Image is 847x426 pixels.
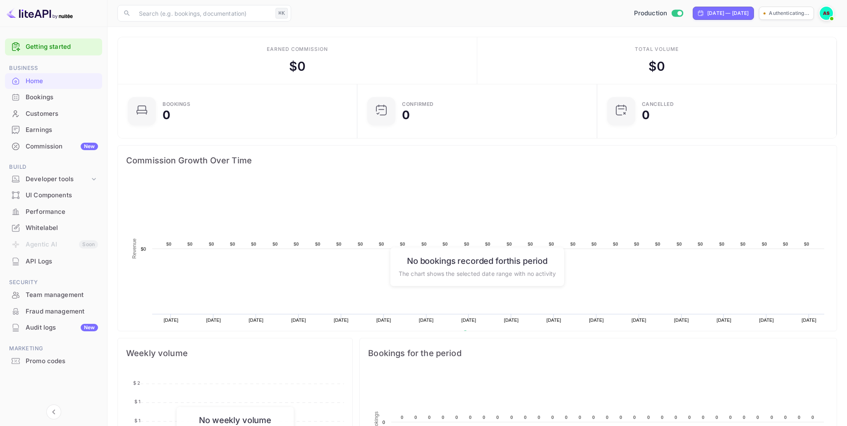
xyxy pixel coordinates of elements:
[5,254,102,269] a: API Logs
[565,415,567,420] text: 0
[7,7,73,20] img: LiteAPI logo
[275,8,288,19] div: ⌘K
[5,139,102,155] div: CommissionNew
[820,7,833,20] img: Andreas Stefanis
[538,415,540,420] text: 0
[26,323,98,333] div: Audit logs
[784,415,787,420] text: 0
[551,415,554,420] text: 0
[5,122,102,138] div: Earnings
[26,142,98,151] div: Commission
[334,318,349,323] text: [DATE]
[26,109,98,119] div: Customers
[5,304,102,320] div: Fraud management
[291,318,306,323] text: [DATE]
[5,73,102,89] a: Home
[642,109,650,121] div: 0
[5,64,102,73] span: Business
[379,242,384,247] text: $0
[26,175,90,184] div: Developer tools
[762,242,767,247] text: $0
[315,242,321,247] text: $0
[5,106,102,122] div: Customers
[26,191,98,200] div: UI Components
[442,415,444,420] text: 0
[661,415,663,420] text: 0
[336,242,342,247] text: $0
[5,172,102,187] div: Developer tools
[719,242,725,247] text: $0
[428,415,431,420] text: 0
[759,318,774,323] text: [DATE]
[591,242,597,247] text: $0
[249,318,263,323] text: [DATE]
[688,415,691,420] text: 0
[5,353,102,369] a: Promo codes
[166,242,172,247] text: $0
[26,307,98,316] div: Fraud management
[698,242,703,247] text: $0
[209,242,214,247] text: $0
[5,163,102,172] span: Build
[402,109,410,121] div: 0
[464,242,469,247] text: $0
[770,415,773,420] text: 0
[273,242,278,247] text: $0
[399,256,556,266] h6: No bookings recorded for this period
[462,318,476,323] text: [DATE]
[134,5,272,22] input: Search (e.g. bookings, documentation)
[524,415,526,420] text: 0
[642,102,674,107] div: CANCELLED
[5,220,102,236] div: Whitelabel
[5,38,102,55] div: Getting started
[134,418,140,424] tspan: $ 1
[419,318,434,323] text: [DATE]
[655,242,660,247] text: $0
[631,9,687,18] div: Switch to Sandbox mode
[756,415,759,420] text: 0
[421,242,427,247] text: $0
[507,242,512,247] text: $0
[294,242,299,247] text: $0
[400,242,405,247] text: $0
[743,415,745,420] text: 0
[26,357,98,366] div: Promo codes
[485,242,490,247] text: $0
[634,242,639,247] text: $0
[5,287,102,303] div: Team management
[783,242,788,247] text: $0
[164,318,179,323] text: [DATE]
[549,242,554,247] text: $0
[187,242,193,247] text: $0
[455,415,458,420] text: 0
[496,415,499,420] text: 0
[230,242,235,247] text: $0
[368,347,828,360] span: Bookings for the period
[5,204,102,220] div: Performance
[5,278,102,287] span: Security
[26,125,98,135] div: Earnings
[163,109,170,121] div: 0
[5,187,102,203] a: UI Components
[633,415,636,420] text: 0
[528,242,533,247] text: $0
[26,290,98,300] div: Team management
[5,220,102,235] a: Whitelabel
[5,122,102,137] a: Earnings
[606,415,608,420] text: 0
[5,304,102,319] a: Fraud management
[26,42,98,52] a: Getting started
[647,415,650,420] text: 0
[740,242,746,247] text: $0
[443,242,448,247] text: $0
[26,93,98,102] div: Bookings
[469,415,471,420] text: 0
[675,415,677,420] text: 0
[635,45,679,53] div: Total volume
[702,415,704,420] text: 0
[798,415,800,420] text: 0
[717,318,732,323] text: [DATE]
[5,89,102,105] div: Bookings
